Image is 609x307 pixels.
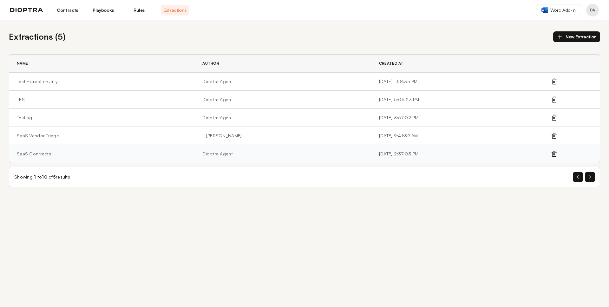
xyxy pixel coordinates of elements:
[53,5,82,16] a: Contracts
[371,91,551,109] td: [DATE] 5:06:23 PM
[371,55,551,73] th: Created At
[34,174,36,180] span: 1
[195,73,371,91] td: Dioptra Agent
[14,174,70,180] div: Showing to of results
[586,4,599,16] button: Profile menu
[125,5,153,16] a: Rules
[195,55,371,73] th: Author
[371,109,551,127] td: [DATE] 3:57:02 PM
[10,8,43,12] img: logo
[42,174,47,180] span: 10
[195,145,371,163] td: Dioptra Agent
[9,145,195,163] td: SaaS Contracts
[9,30,65,43] h2: Extractions ( 5 )
[9,73,195,91] td: Test Extraction July
[550,7,576,13] span: Word Add-in
[9,109,195,127] td: Testing
[585,172,595,182] button: Next
[9,55,195,73] th: Name
[89,5,117,16] a: Playbooks
[371,127,551,145] td: [DATE] 9:41:39 AM
[371,73,551,91] td: [DATE] 1:58:35 PM
[9,127,195,145] td: SaaS Vendor Triage
[371,145,551,163] td: [DATE] 2:37:03 PM
[195,109,371,127] td: Dioptra Agent
[553,31,600,42] button: New Extraction
[536,4,581,16] a: Word Add-in
[541,7,548,13] img: word
[53,174,56,180] span: 5
[9,91,195,109] td: TEST
[195,91,371,109] td: Dioptra Agent
[195,127,371,145] td: L [PERSON_NAME]
[573,172,583,182] button: Previous
[161,5,189,16] a: Extractions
